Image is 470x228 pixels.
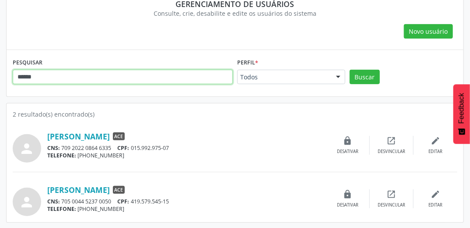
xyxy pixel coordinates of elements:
div: [PHONE_NUMBER] [47,152,326,159]
div: 709 2022 0864 6335 015.992.975-07 [47,144,326,152]
span: Feedback [458,93,466,124]
label: Perfil [237,56,258,70]
div: Desvincular [378,202,405,208]
i: open_in_new [387,189,396,199]
div: Desvincular [378,149,405,155]
i: person [19,141,35,157]
button: Novo usuário [404,24,453,39]
button: Buscar [350,70,380,85]
div: Consulte, crie, desabilite e edite os usuários do sistema [19,9,451,18]
i: lock [343,136,353,146]
a: [PERSON_NAME] [47,185,110,195]
div: Desativar [337,149,358,155]
div: 2 resultado(s) encontrado(s) [13,110,457,119]
span: TELEFONE: [47,205,76,213]
a: [PERSON_NAME] [47,132,110,141]
span: ACE [113,186,125,194]
label: PESQUISAR [13,56,42,70]
i: open_in_new [387,136,396,146]
span: CPF: [118,144,130,152]
span: Novo usuário [409,27,448,36]
i: lock [343,189,353,199]
div: [PHONE_NUMBER] [47,205,326,213]
button: Feedback - Mostrar pesquisa [453,84,470,144]
span: Todos [240,73,327,82]
span: CPF: [118,198,130,205]
div: Editar [428,149,442,155]
div: Editar [428,202,442,208]
div: 705 0044 5237 0050 419.579.545-15 [47,198,326,205]
span: CNS: [47,144,60,152]
div: Desativar [337,202,358,208]
i: edit [431,189,440,199]
span: TELEFONE: [47,152,76,159]
span: CNS: [47,198,60,205]
i: edit [431,136,440,146]
span: ACE [113,132,125,140]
